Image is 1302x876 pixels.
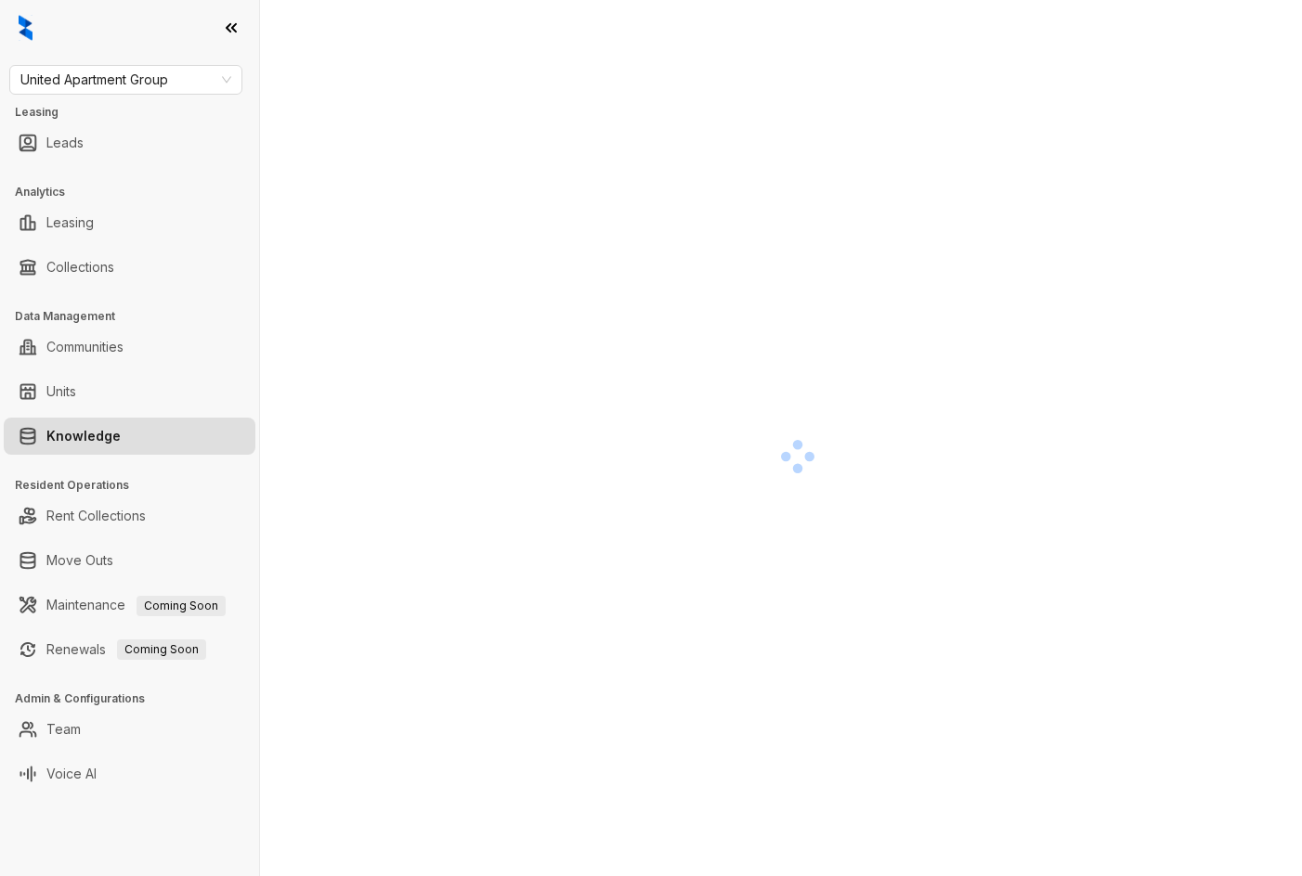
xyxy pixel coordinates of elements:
li: Renewals [4,631,255,668]
span: Coming Soon [137,596,226,616]
li: Leasing [4,204,255,241]
a: Move Outs [46,542,113,579]
li: Units [4,373,255,410]
h3: Analytics [15,184,259,200]
li: Collections [4,249,255,286]
li: Maintenance [4,586,255,624]
span: Coming Soon [117,639,206,660]
a: Communities [46,328,124,366]
h3: Leasing [15,104,259,121]
a: Voice AI [46,755,97,792]
a: Units [46,373,76,410]
li: Rent Collections [4,497,255,535]
span: United Apartment Group [20,66,231,94]
a: Rent Collections [46,497,146,535]
h3: Admin & Configurations [15,690,259,707]
img: logo [19,15,33,41]
li: Leads [4,124,255,161]
a: Leasing [46,204,94,241]
li: Voice AI [4,755,255,792]
li: Team [4,711,255,748]
a: Team [46,711,81,748]
li: Knowledge [4,418,255,455]
li: Communities [4,328,255,366]
a: Collections [46,249,114,286]
a: RenewalsComing Soon [46,631,206,668]
a: Knowledge [46,418,121,455]
a: Leads [46,124,84,161]
li: Move Outs [4,542,255,579]
h3: Resident Operations [15,477,259,494]
h3: Data Management [15,308,259,325]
